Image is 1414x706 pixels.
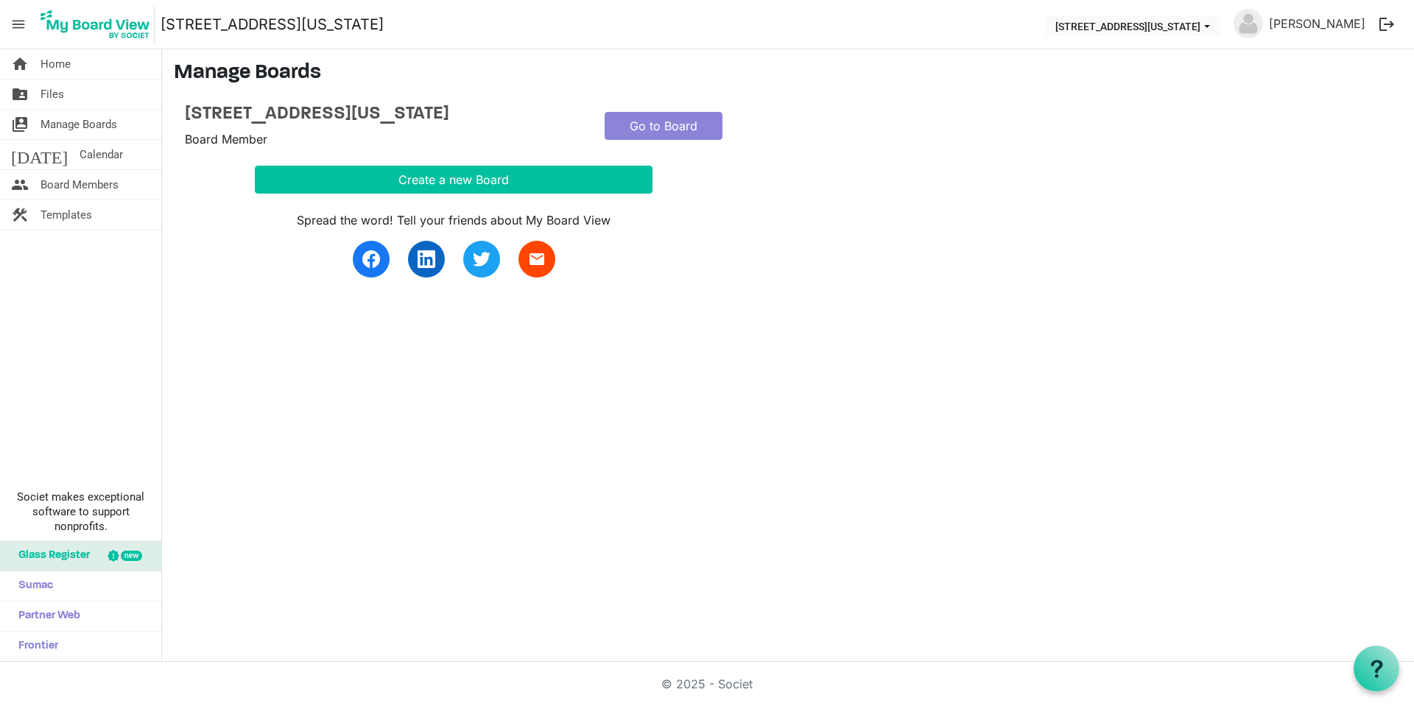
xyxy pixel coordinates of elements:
a: email [518,241,555,278]
h3: Manage Boards [174,61,1402,86]
span: people [11,170,29,200]
button: Create a new Board [255,166,653,194]
img: linkedin.svg [418,250,435,268]
span: construction [11,200,29,230]
img: My Board View Logo [36,6,155,43]
span: folder_shared [11,80,29,109]
span: Templates [41,200,92,230]
span: home [11,49,29,79]
span: Manage Boards [41,110,117,139]
img: facebook.svg [362,250,380,268]
div: Spread the word! Tell your friends about My Board View [255,211,653,229]
span: Partner Web [11,601,80,631]
span: Sumac [11,571,53,601]
button: 216 E Washington Blvd dropdownbutton [1046,15,1220,36]
a: Go to Board [605,112,722,140]
a: [PERSON_NAME] [1263,9,1371,38]
span: email [528,250,546,268]
span: Societ makes exceptional software to support nonprofits. [7,490,155,534]
a: © 2025 - Societ [661,677,753,691]
span: Frontier [11,632,58,661]
span: menu [4,10,32,38]
a: [STREET_ADDRESS][US_STATE] [161,10,384,39]
span: Calendar [80,140,123,169]
button: logout [1371,9,1402,40]
span: Board Members [41,170,119,200]
a: My Board View Logo [36,6,161,43]
img: no-profile-picture.svg [1234,9,1263,38]
span: Home [41,49,71,79]
span: [DATE] [11,140,68,169]
img: twitter.svg [473,250,490,268]
span: Files [41,80,64,109]
a: [STREET_ADDRESS][US_STATE] [185,104,583,125]
span: Glass Register [11,541,90,571]
span: switch_account [11,110,29,139]
div: new [121,551,142,561]
span: Board Member [185,132,267,147]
